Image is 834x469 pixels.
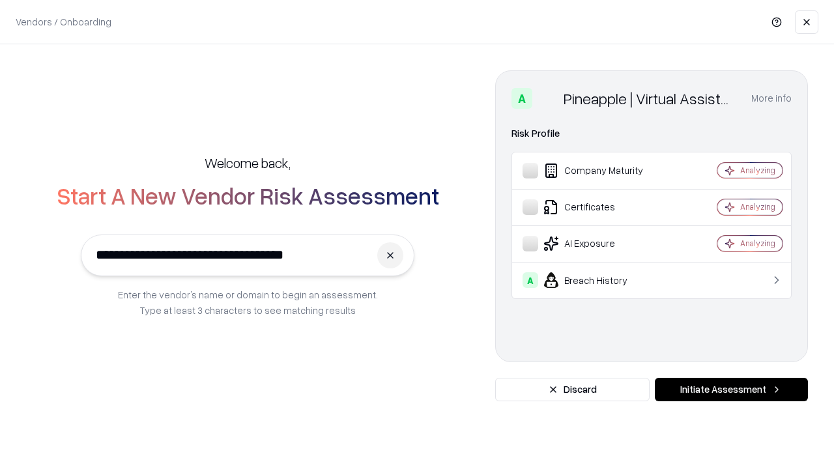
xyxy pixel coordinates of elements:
[523,163,678,178] div: Company Maturity
[523,272,538,288] div: A
[495,378,650,401] button: Discard
[740,165,775,176] div: Analyzing
[523,199,678,215] div: Certificates
[118,287,378,318] p: Enter the vendor’s name or domain to begin an assessment. Type at least 3 characters to see match...
[538,88,558,109] img: Pineapple | Virtual Assistant Agency
[511,126,792,141] div: Risk Profile
[740,201,775,212] div: Analyzing
[511,88,532,109] div: A
[564,88,736,109] div: Pineapple | Virtual Assistant Agency
[57,182,439,208] h2: Start A New Vendor Risk Assessment
[655,378,808,401] button: Initiate Assessment
[16,15,111,29] p: Vendors / Onboarding
[523,236,678,251] div: AI Exposure
[523,272,678,288] div: Breach History
[740,238,775,249] div: Analyzing
[751,87,792,110] button: More info
[205,154,291,172] h5: Welcome back,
